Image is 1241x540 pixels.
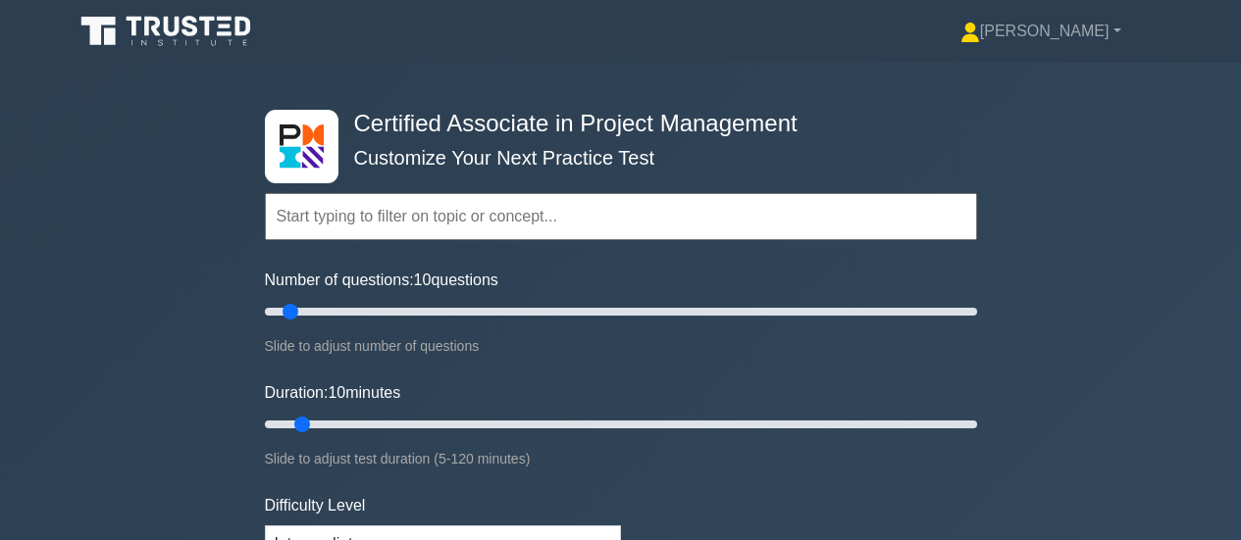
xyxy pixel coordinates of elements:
a: [PERSON_NAME] [913,12,1168,51]
input: Start typing to filter on topic or concept... [265,193,977,240]
label: Duration: minutes [265,381,401,405]
label: Number of questions: questions [265,269,498,292]
div: Slide to adjust number of questions [265,334,977,358]
h4: Certified Associate in Project Management [346,110,881,138]
label: Difficulty Level [265,494,366,517]
div: Slide to adjust test duration (5-120 minutes) [265,447,977,470]
span: 10 [414,271,432,288]
span: 10 [328,384,345,401]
